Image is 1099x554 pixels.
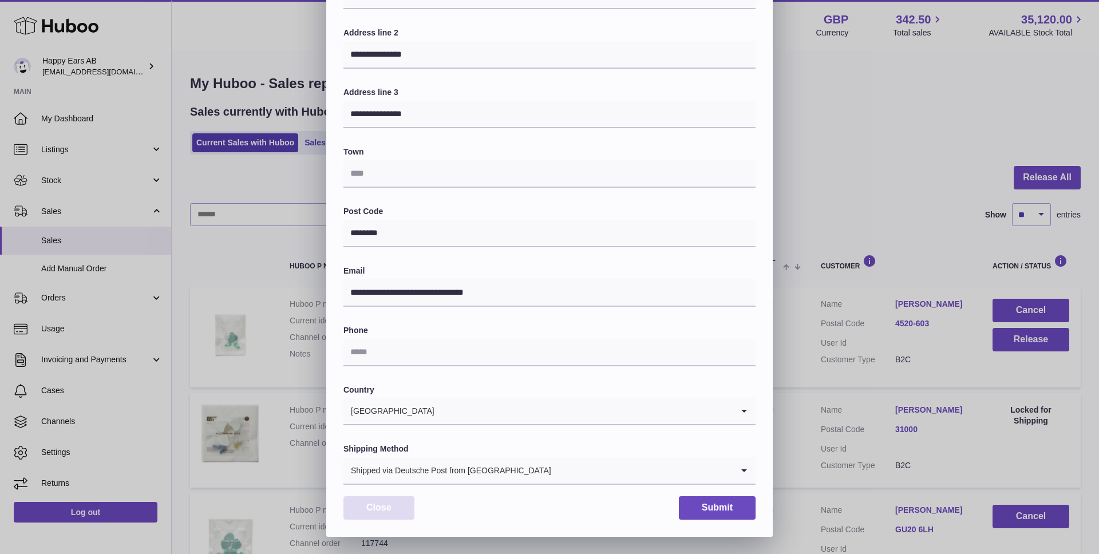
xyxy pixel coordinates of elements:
div: Search for option [343,457,756,485]
div: Search for option [343,398,756,425]
button: Submit [679,496,756,520]
label: Address line 3 [343,87,756,98]
span: Shipped via Deutsche Post from [GEOGRAPHIC_DATA] [343,457,552,484]
label: Post Code [343,206,756,217]
label: Shipping Method [343,444,756,454]
label: Town [343,147,756,157]
label: Country [343,385,756,395]
label: Email [343,266,756,276]
input: Search for option [552,457,733,484]
button: Close [343,496,414,520]
input: Search for option [435,398,733,424]
label: Address line 2 [343,27,756,38]
label: Phone [343,325,756,336]
span: [GEOGRAPHIC_DATA] [343,398,435,424]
